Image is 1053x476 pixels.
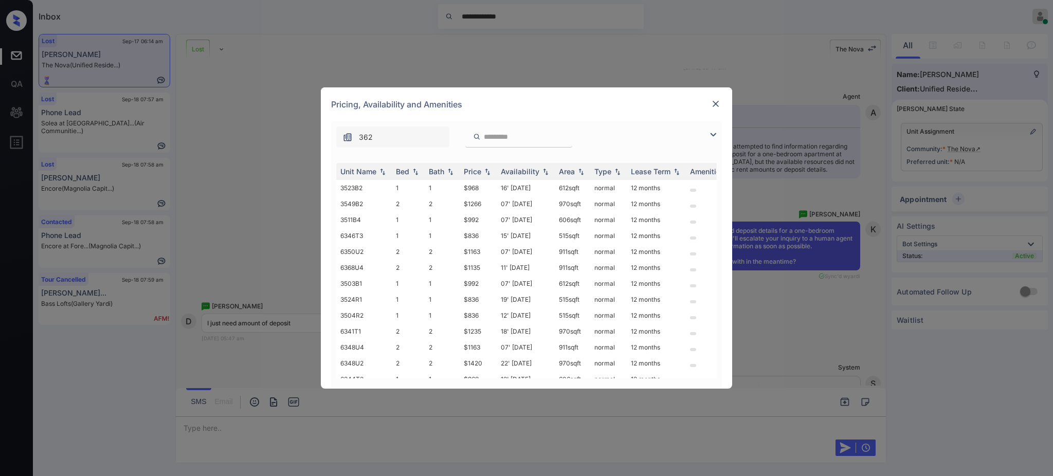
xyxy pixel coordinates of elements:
td: 1 [425,371,460,387]
td: 2 [425,260,460,276]
td: 911 sqft [555,339,590,355]
div: Bed [396,167,409,176]
td: 2 [392,323,425,339]
img: sorting [445,168,456,175]
td: 6346T3 [336,228,392,244]
td: normal [590,291,627,307]
td: 1 [425,228,460,244]
td: 12 months [627,228,686,244]
td: normal [590,228,627,244]
td: 3504R2 [336,307,392,323]
td: $968 [460,180,497,196]
td: 515 sqft [555,307,590,323]
div: Lease Term [631,167,670,176]
td: normal [590,196,627,212]
td: 515 sqft [555,228,590,244]
td: 16' [DATE] [497,180,555,196]
td: 2 [392,260,425,276]
td: 6368U4 [336,260,392,276]
td: 12' [DATE] [497,371,555,387]
td: 12' [DATE] [497,307,555,323]
td: $836 [460,228,497,244]
td: $836 [460,291,497,307]
td: 612 sqft [555,276,590,291]
div: Amenities [690,167,724,176]
td: 1 [392,212,425,228]
td: 12 months [627,196,686,212]
td: 515 sqft [555,291,590,307]
td: 970 sqft [555,323,590,339]
td: 1 [392,307,425,323]
td: 2 [425,196,460,212]
td: 970 sqft [555,355,590,371]
td: $1266 [460,196,497,212]
img: sorting [671,168,682,175]
div: Pricing, Availability and Amenities [321,87,732,121]
td: 2 [425,355,460,371]
td: $968 [460,371,497,387]
td: 3524R1 [336,291,392,307]
img: icon-zuma [707,129,719,141]
td: normal [590,276,627,291]
td: normal [590,371,627,387]
td: 22' [DATE] [497,355,555,371]
div: Type [594,167,611,176]
img: sorting [612,168,623,175]
img: sorting [482,168,493,175]
td: 2 [425,244,460,260]
td: 12 months [627,244,686,260]
div: Unit Name [340,167,376,176]
td: normal [590,244,627,260]
td: 12 months [627,180,686,196]
td: 911 sqft [555,260,590,276]
td: normal [590,212,627,228]
img: sorting [540,168,551,175]
span: 362 [359,132,373,143]
td: 11' [DATE] [497,260,555,276]
td: 1 [425,276,460,291]
td: 2 [392,196,425,212]
td: 12 months [627,307,686,323]
td: $1135 [460,260,497,276]
td: 19' [DATE] [497,291,555,307]
td: 07' [DATE] [497,339,555,355]
td: 15' [DATE] [497,228,555,244]
td: 3511B4 [336,212,392,228]
td: $1235 [460,323,497,339]
td: 6350U2 [336,244,392,260]
img: sorting [377,168,388,175]
td: 606 sqft [555,212,590,228]
td: 612 sqft [555,180,590,196]
td: 07' [DATE] [497,212,555,228]
td: 12 months [627,260,686,276]
td: 12 months [627,291,686,307]
td: 6348U2 [336,355,392,371]
td: 3549B2 [336,196,392,212]
td: 2 [392,355,425,371]
td: $1163 [460,339,497,355]
td: 12 months [627,212,686,228]
td: 1 [392,276,425,291]
td: normal [590,180,627,196]
td: $1163 [460,244,497,260]
td: 1 [392,180,425,196]
td: 1 [425,180,460,196]
td: 1 [392,228,425,244]
td: 12 months [627,323,686,339]
img: icon-zuma [342,132,353,142]
td: normal [590,307,627,323]
td: $992 [460,212,497,228]
td: 07' [DATE] [497,276,555,291]
td: 18' [DATE] [497,323,555,339]
td: 07' [DATE] [497,196,555,212]
img: close [711,99,721,109]
td: normal [590,339,627,355]
td: 606 sqft [555,371,590,387]
td: $1420 [460,355,497,371]
td: 12 months [627,371,686,387]
td: 12 months [627,339,686,355]
td: 1 [425,212,460,228]
td: 6348U4 [336,339,392,355]
td: 6344T2 [336,371,392,387]
td: normal [590,355,627,371]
